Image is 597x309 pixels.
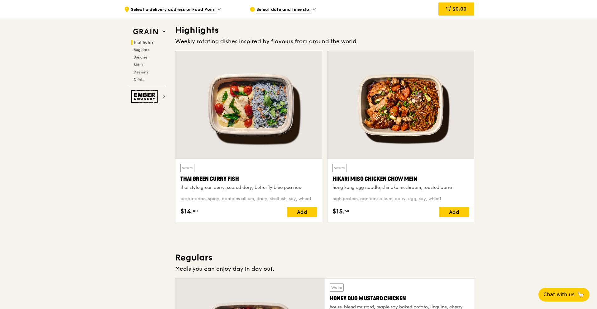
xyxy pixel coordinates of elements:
div: Hikari Miso Chicken Chow Mein [332,175,469,183]
div: pescatarian, spicy, contains allium, dairy, shellfish, soy, wheat [180,196,317,202]
div: Honey Duo Mustard Chicken [330,294,469,303]
span: Desserts [134,70,148,74]
h3: Highlights [175,25,474,36]
span: Drinks [134,77,144,82]
span: Highlights [134,40,154,44]
span: $0.00 [452,6,466,12]
div: Warm [180,164,194,172]
div: Weekly rotating dishes inspired by flavours from around the world. [175,37,474,46]
span: Select a delivery address or Food Point [131,7,216,13]
span: Chat with us [543,291,575,298]
div: hong kong egg noodle, shiitake mushroom, roasted carrot [332,185,469,191]
div: Add [439,207,469,217]
img: Grain web logo [131,26,160,37]
span: $15. [332,207,345,216]
div: thai style green curry, seared dory, butterfly blue pea rice [180,185,317,191]
h3: Regulars [175,252,474,263]
span: Regulars [134,48,149,52]
div: Warm [332,164,346,172]
span: 00 [193,208,198,213]
span: Bundles [134,55,147,59]
span: 🦙 [577,291,585,298]
div: Thai Green Curry Fish [180,175,317,183]
div: Meals you can enjoy day in day out. [175,265,474,273]
div: Warm [330,283,344,292]
span: $14. [180,207,193,216]
span: Select date and time slot [256,7,311,13]
div: high protein, contains allium, dairy, egg, soy, wheat [332,196,469,202]
span: Sides [134,63,143,67]
div: Add [287,207,317,217]
button: Chat with us🦙 [538,288,590,302]
span: 50 [345,208,349,213]
img: Ember Smokery web logo [131,90,160,103]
